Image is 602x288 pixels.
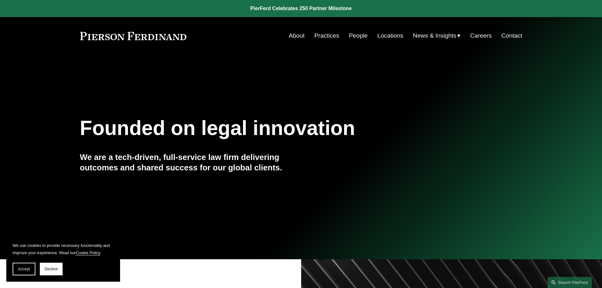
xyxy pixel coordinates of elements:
[6,236,120,282] section: Cookie banner
[501,30,522,42] a: Contact
[13,263,35,275] button: Accept
[13,242,114,256] p: We use cookies to provide necessary functionality and improve your experience. Read our .
[76,250,100,255] a: Cookie Policy
[548,277,592,288] a: Search this site
[80,152,301,173] h4: We are a tech-driven, full-service law firm delivering outcomes and shared success for our global...
[377,30,403,42] a: Locations
[289,30,305,42] a: About
[413,30,461,42] a: folder dropdown
[349,30,368,42] a: People
[80,117,449,140] h1: Founded on legal innovation
[470,30,492,42] a: Careers
[40,263,63,275] button: Decline
[18,267,30,271] span: Accept
[314,30,339,42] a: Practices
[413,30,457,41] span: News & Insights
[45,267,58,271] span: Decline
